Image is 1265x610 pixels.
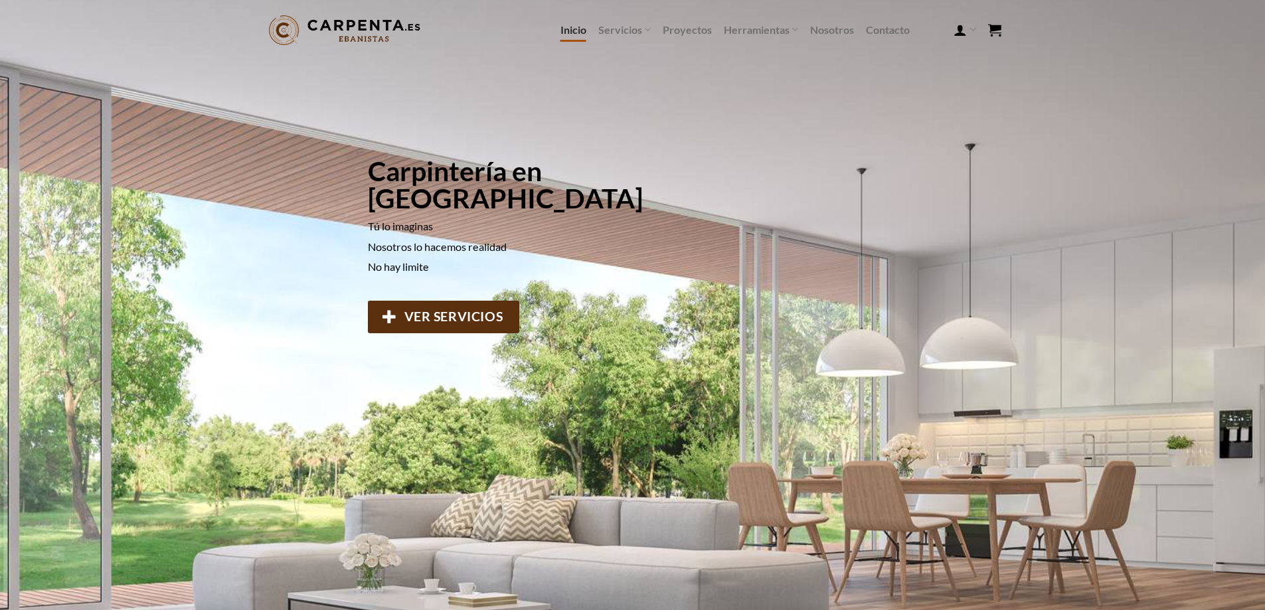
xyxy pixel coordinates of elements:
[264,12,425,48] img: Carpenta.es
[663,18,712,42] a: Proyectos
[368,157,731,212] h2: Carpintería en [GEOGRAPHIC_DATA]
[368,240,507,252] span: Nosotros lo hacemos realidad
[368,220,433,232] span: Tú lo imaginas
[866,18,910,42] a: Contacto
[560,18,586,42] a: Inicio
[598,17,651,42] a: Servicios
[368,301,519,333] a: VER SERVICIOS
[404,306,503,327] span: VER SERVICIOS
[810,18,854,42] a: Nosotros
[724,17,798,42] a: Herramientas
[368,260,429,273] span: No hay limite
